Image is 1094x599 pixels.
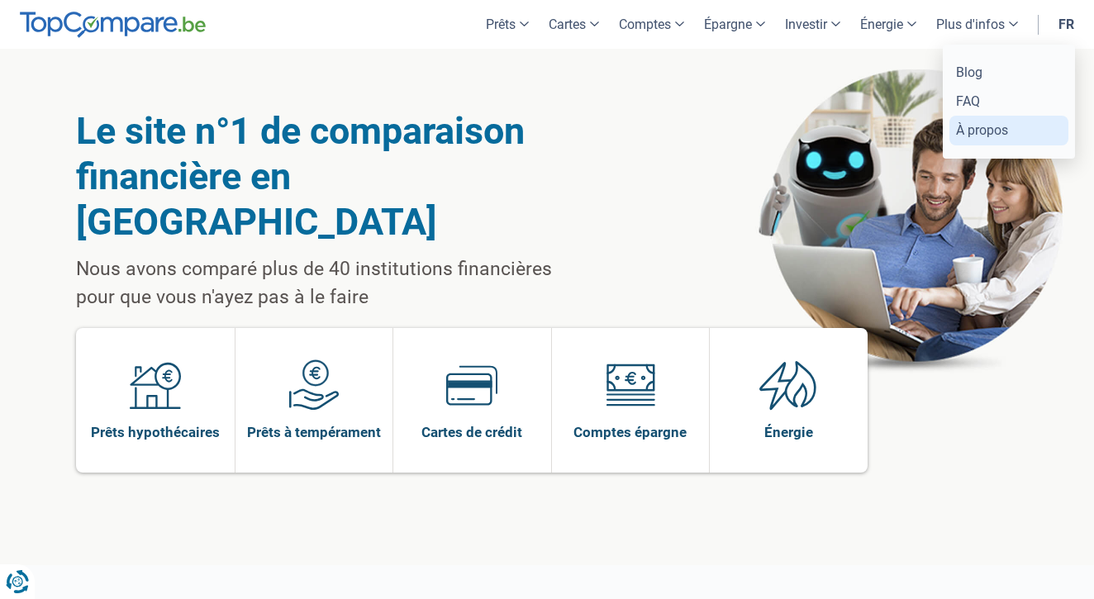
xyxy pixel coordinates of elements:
a: Prêts à tempérament Prêts à tempérament [235,328,393,473]
h1: Le site n°1 de comparaison financière en [GEOGRAPHIC_DATA] [76,108,594,245]
a: Énergie Énergie [710,328,868,473]
span: Cartes de crédit [421,423,522,441]
a: À propos [949,116,1068,145]
p: Nous avons comparé plus de 40 institutions financières pour que vous n'ayez pas à le faire [76,255,594,311]
span: Prêts à tempérament [247,423,381,441]
span: Prêts hypothécaires [91,423,220,441]
a: Comptes épargne Comptes épargne [552,328,710,473]
a: Cartes de crédit Cartes de crédit [393,328,551,473]
img: TopCompare [20,12,206,38]
span: Comptes épargne [573,423,687,441]
a: Blog [949,58,1068,87]
a: FAQ [949,87,1068,116]
img: Prêts à tempérament [288,359,340,411]
a: Prêts hypothécaires Prêts hypothécaires [76,328,235,473]
img: Énergie [759,359,817,411]
img: Comptes épargne [605,359,656,411]
span: Énergie [764,423,813,441]
img: Cartes de crédit [446,359,497,411]
img: Prêts hypothécaires [130,359,181,411]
